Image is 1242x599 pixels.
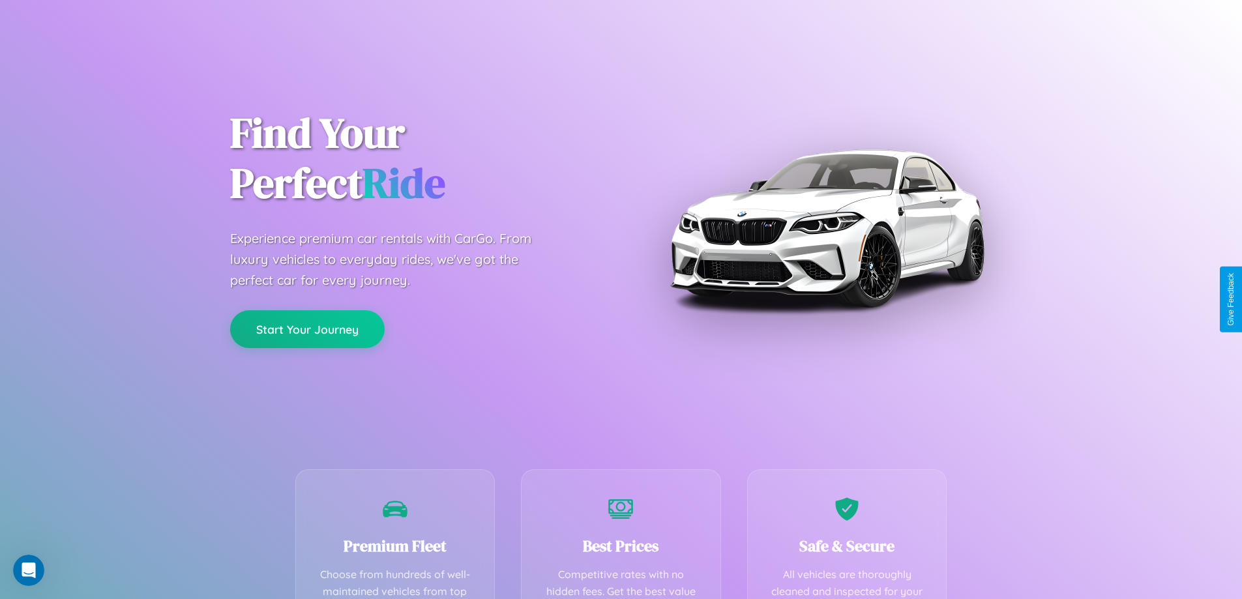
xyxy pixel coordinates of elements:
h3: Safe & Secure [767,535,927,557]
div: Give Feedback [1226,273,1235,326]
button: Start Your Journey [230,310,385,348]
span: Ride [362,154,445,211]
h3: Premium Fleet [316,535,475,557]
h3: Best Prices [541,535,701,557]
iframe: Intercom live chat [13,555,44,586]
h1: Find Your Perfect [230,108,602,209]
p: Experience premium car rentals with CarGo. From luxury vehicles to everyday rides, we've got the ... [230,228,556,291]
img: Premium BMW car rental vehicle [664,65,990,391]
